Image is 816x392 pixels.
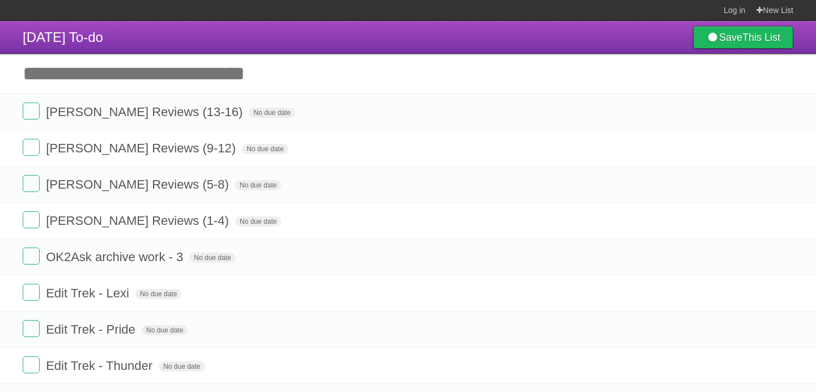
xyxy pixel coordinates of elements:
[235,180,281,190] span: No due date
[23,211,40,228] label: Done
[742,32,780,43] b: This List
[46,177,232,191] span: [PERSON_NAME] Reviews (5-8)
[46,322,138,336] span: Edit Trek - Pride
[46,141,239,155] span: [PERSON_NAME] Reviews (9-12)
[23,320,40,337] label: Done
[142,325,188,335] span: No due date
[693,26,793,49] a: SaveThis List
[159,361,205,372] span: No due date
[23,29,103,45] span: [DATE] To-do
[235,216,281,227] span: No due date
[249,108,295,118] span: No due date
[23,284,40,301] label: Done
[242,144,288,154] span: No due date
[135,289,181,299] span: No due date
[23,103,40,120] label: Done
[189,253,235,263] span: No due date
[46,250,186,264] span: OK2Ask archive work - 3
[46,286,132,300] span: Edit Trek - Lexi
[23,175,40,192] label: Done
[46,359,155,373] span: Edit Trek - Thunder
[46,214,232,228] span: [PERSON_NAME] Reviews (1-4)
[23,139,40,156] label: Done
[46,105,245,119] span: [PERSON_NAME] Reviews (13-16)
[23,248,40,265] label: Done
[23,356,40,373] label: Done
